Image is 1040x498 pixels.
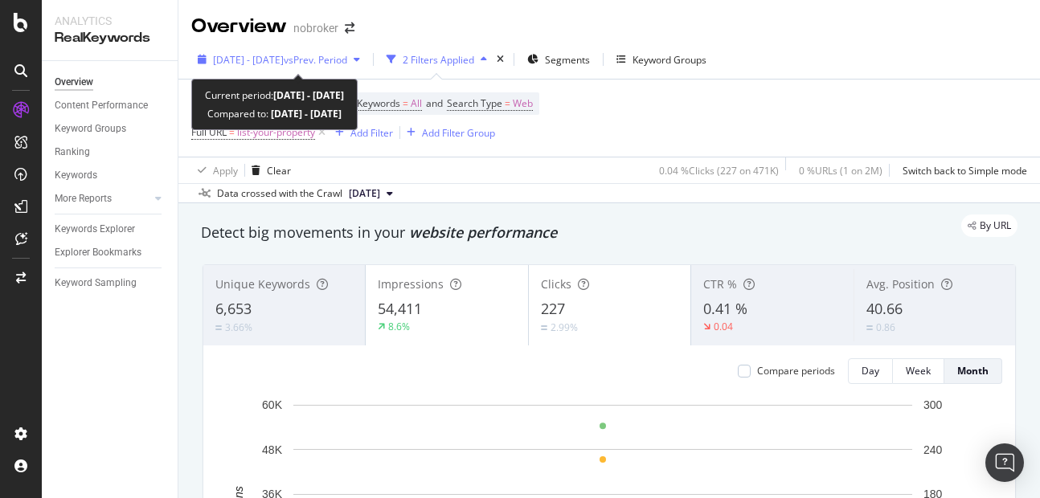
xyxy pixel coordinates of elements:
div: 2 Filters Applied [403,53,474,67]
span: = [403,96,408,110]
b: [DATE] - [DATE] [273,88,344,102]
div: Data crossed with the Crawl [217,186,342,201]
button: Switch back to Simple mode [896,157,1027,183]
div: More Reports [55,190,112,207]
button: [DATE] [342,184,399,203]
div: RealKeywords [55,29,165,47]
img: Equal [541,325,547,330]
span: 6,653 [215,299,252,318]
div: Ranking [55,144,90,161]
text: 60K [262,398,283,411]
div: 0 % URLs ( 1 on 2M ) [799,164,882,178]
span: By URL [980,221,1011,231]
div: Open Intercom Messenger [985,443,1024,482]
span: [DATE] - [DATE] [213,53,284,67]
span: 54,411 [378,299,422,318]
div: times [493,51,507,67]
div: 0.04 % Clicks ( 227 on 471K ) [659,164,779,178]
div: Month [957,364,989,378]
span: CTR % [703,276,737,292]
div: Keywords Explorer [55,221,135,238]
div: Keyword Sampling [55,275,137,292]
div: Add Filter [350,126,393,140]
span: Impressions [378,276,444,292]
span: All [411,92,422,115]
button: Day [848,358,893,384]
span: list-your-property [237,121,315,144]
text: 48K [262,443,283,456]
div: Clear [267,164,291,178]
b: [DATE] - [DATE] [268,107,342,120]
a: Ranking [55,144,166,161]
a: Keywords Explorer [55,221,166,238]
div: Day [862,364,879,378]
div: Week [906,364,931,378]
button: Week [893,358,944,384]
div: 8.6% [388,320,410,333]
div: Compare periods [757,364,835,378]
div: arrow-right-arrow-left [345,22,354,34]
button: Segments [521,47,596,72]
span: Unique Keywords [215,276,310,292]
div: Analytics [55,13,165,29]
div: 0.86 [876,320,895,334]
span: Web [513,92,533,115]
div: 2.99% [551,320,578,334]
div: Explorer Bookmarks [55,244,141,261]
text: 240 [923,443,943,456]
span: Full URL [191,125,227,139]
div: nobroker [293,20,338,36]
span: Search Type [447,96,502,110]
div: Keyword Groups [55,120,126,137]
button: 2 Filters Applied [380,47,493,72]
div: Overview [191,13,287,40]
a: Content Performance [55,97,166,114]
a: Keyword Groups [55,120,166,137]
span: 227 [541,299,565,318]
span: vs Prev. Period [284,53,347,67]
button: [DATE] - [DATE]vsPrev. Period [191,47,366,72]
div: 0.04 [714,320,733,333]
img: Equal [866,325,873,330]
div: Current period: [205,86,344,104]
a: Explorer Bookmarks [55,244,166,261]
span: Clicks [541,276,571,292]
span: = [229,125,235,139]
button: Clear [245,157,291,183]
button: Keyword Groups [610,47,713,72]
span: Avg. Position [866,276,935,292]
button: Month [944,358,1002,384]
a: Overview [55,74,166,91]
div: Keywords [55,167,97,184]
span: 40.66 [866,299,903,318]
a: More Reports [55,190,150,207]
button: Add Filter Group [400,123,495,142]
div: Content Performance [55,97,148,114]
div: Add Filter Group [422,126,495,140]
a: Keywords [55,167,166,184]
span: Segments [545,53,590,67]
div: Keyword Groups [633,53,706,67]
text: 300 [923,398,943,411]
span: 0.41 % [703,299,747,318]
span: = [505,96,510,110]
img: Equal [215,325,222,330]
div: legacy label [961,214,1017,237]
a: Keyword Sampling [55,275,166,292]
span: 2025 Aug. 4th [349,186,380,201]
span: and [426,96,443,110]
div: Overview [55,74,93,91]
button: Add Filter [329,123,393,142]
button: Apply [191,157,238,183]
div: Apply [213,164,238,178]
span: Keywords [357,96,400,110]
div: 3.66% [225,320,252,334]
div: Compared to: [207,104,342,123]
div: Switch back to Simple mode [903,164,1027,178]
